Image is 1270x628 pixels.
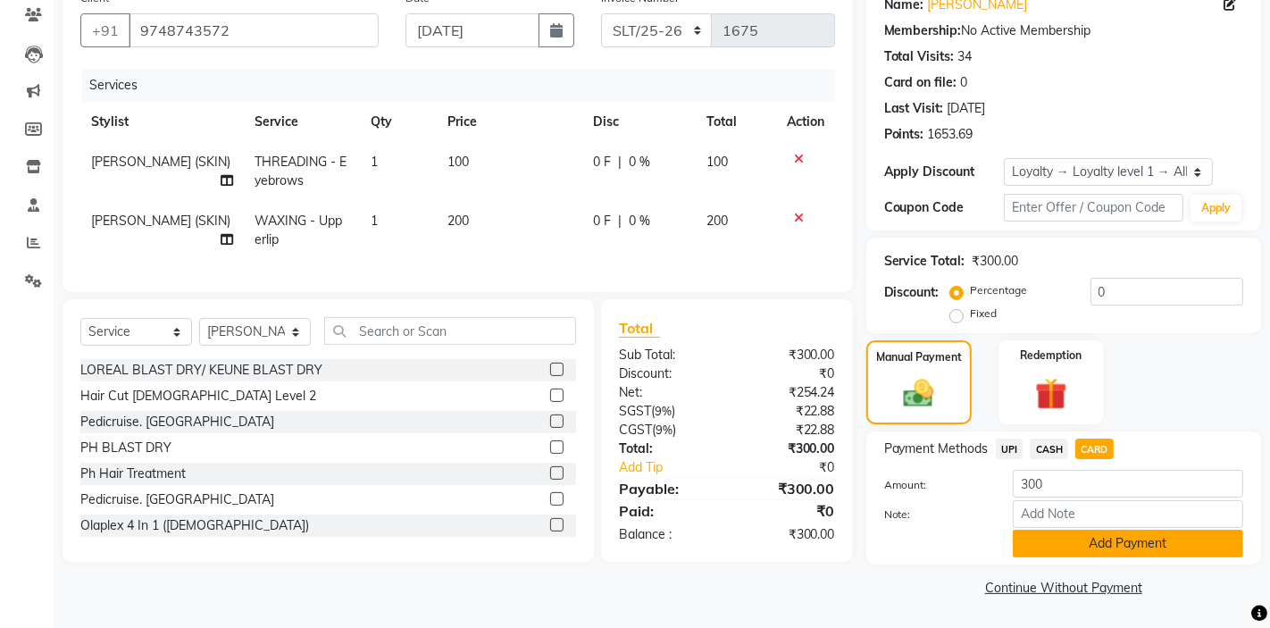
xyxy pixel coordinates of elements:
div: ₹0 [747,458,848,477]
span: CGST [619,422,652,438]
th: Qty [360,102,437,142]
div: Last Visit: [884,99,944,118]
span: 9% [655,404,672,418]
img: _gift.svg [1025,374,1078,414]
div: Total Visits: [884,47,955,66]
span: [PERSON_NAME] (SKIN) [91,213,230,229]
div: Hair Cut [DEMOGRAPHIC_DATA] Level 2 [80,387,316,406]
th: Stylist [80,102,244,142]
input: Enter Offer / Coupon Code [1004,194,1183,222]
span: 100 [707,154,729,170]
th: Action [776,102,835,142]
span: Payment Methods [884,440,989,458]
span: SGST [619,403,651,419]
div: Discount: [606,364,727,383]
span: CASH [1030,439,1068,459]
input: Search by Name/Mobile/Email/Code [129,13,379,47]
div: ( ) [606,421,727,440]
div: 0 [961,73,968,92]
span: 100 [448,154,470,170]
img: _cash.svg [894,376,944,411]
div: Pedicruise. [GEOGRAPHIC_DATA] [80,490,274,509]
span: 0 % [629,153,650,172]
label: Percentage [971,282,1028,298]
span: CARD [1075,439,1114,459]
div: Discount: [884,283,940,302]
div: Payable: [606,478,727,499]
label: Fixed [971,306,998,322]
span: 200 [448,213,470,229]
span: | [618,153,622,172]
th: Service [244,102,360,142]
div: No Active Membership [884,21,1243,40]
a: Continue Without Payment [870,579,1257,598]
div: Service Total: [884,252,965,271]
span: THREADING - Eyebrows [255,154,347,188]
div: ₹300.00 [727,346,848,364]
th: Disc [582,102,697,142]
button: Apply [1191,195,1241,222]
th: Price [438,102,583,142]
div: 1653.69 [928,125,973,144]
span: 0 F [593,153,611,172]
div: ₹0 [727,364,848,383]
div: Net: [606,383,727,402]
div: ( ) [606,402,727,421]
div: ₹300.00 [727,478,848,499]
div: PH BLAST DRY [80,439,171,457]
span: WAXING - Upperlip [255,213,342,247]
div: Pedicruise. [GEOGRAPHIC_DATA] [80,413,274,431]
input: Amount [1013,470,1243,498]
div: Total: [606,440,727,458]
div: Apply Discount [884,163,1004,181]
div: ₹300.00 [973,252,1019,271]
div: Balance : [606,525,727,544]
div: Points: [884,125,924,144]
div: [DATE] [948,99,986,118]
span: 9% [656,423,673,437]
button: Add Payment [1013,530,1243,557]
span: 200 [707,213,729,229]
label: Redemption [1020,347,1082,364]
input: Search or Scan [324,317,576,345]
div: Card on file: [884,73,957,92]
div: LOREAL BLAST DRY/ KEUNE BLAST DRY [80,361,322,380]
a: Add Tip [606,458,748,477]
span: 0 % [629,212,650,230]
label: Manual Payment [876,349,962,365]
div: ₹300.00 [727,525,848,544]
div: ₹254.24 [727,383,848,402]
div: ₹22.88 [727,421,848,440]
span: [PERSON_NAME] (SKIN) [91,154,230,170]
div: Sub Total: [606,346,727,364]
label: Amount: [871,477,999,493]
span: | [618,212,622,230]
div: Membership: [884,21,962,40]
div: ₹300.00 [727,440,848,458]
span: 0 F [593,212,611,230]
span: 1 [371,154,378,170]
div: Ph Hair Treatment [80,465,186,483]
div: Services [82,69,848,102]
div: ₹22.88 [727,402,848,421]
span: 1 [371,213,378,229]
input: Add Note [1013,500,1243,528]
span: UPI [996,439,1024,459]
th: Total [697,102,776,142]
div: 34 [958,47,973,66]
label: Note: [871,507,999,523]
div: Olaplex 4 In 1 ([DEMOGRAPHIC_DATA]) [80,516,309,535]
div: Paid: [606,500,727,522]
div: ₹0 [727,500,848,522]
div: Coupon Code [884,198,1004,217]
button: +91 [80,13,130,47]
span: Total [619,319,660,338]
